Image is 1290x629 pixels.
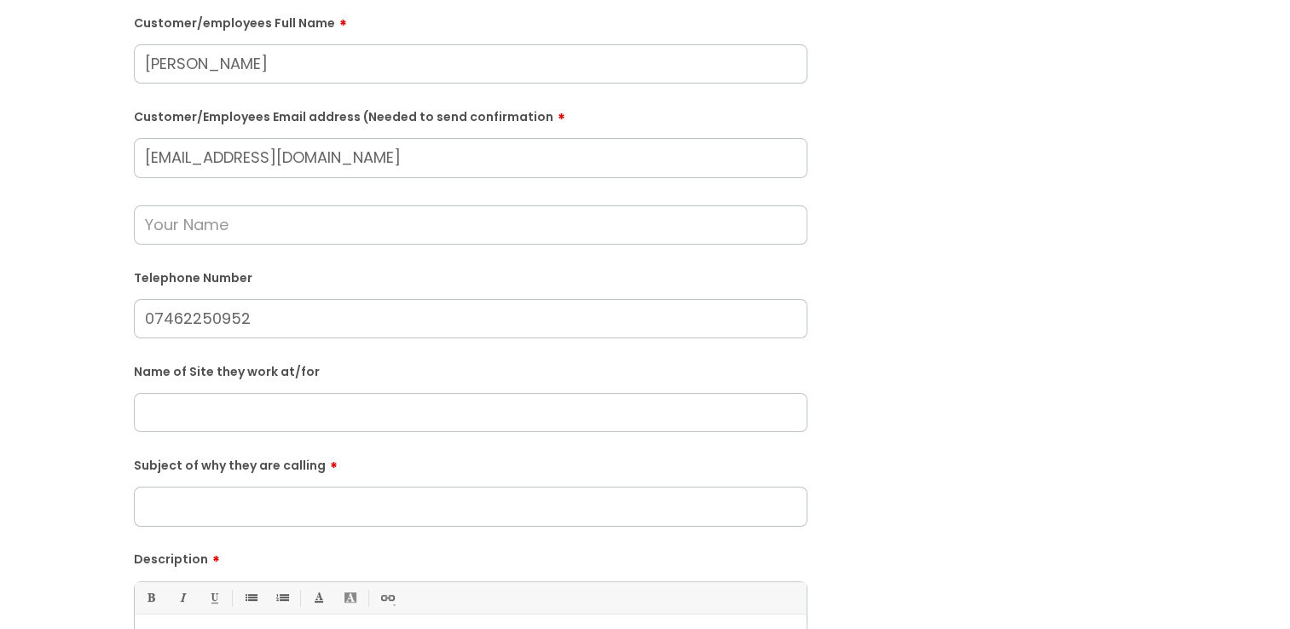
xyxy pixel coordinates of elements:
a: Link [376,587,397,609]
a: Font Color [308,587,329,609]
a: 1. Ordered List (Ctrl-Shift-8) [271,587,292,609]
label: Description [134,546,807,567]
a: Bold (Ctrl-B) [140,587,161,609]
a: • Unordered List (Ctrl-Shift-7) [240,587,261,609]
input: Your Name [134,205,807,245]
a: Underline(Ctrl-U) [203,587,224,609]
label: Customer/employees Full Name [134,10,807,31]
a: Back Color [339,587,361,609]
label: Customer/Employees Email address (Needed to send confirmation [134,104,807,124]
label: Telephone Number [134,268,807,286]
a: Italic (Ctrl-I) [171,587,193,609]
input: Email [134,138,807,177]
label: Name of Site they work at/for [134,361,807,379]
label: Subject of why they are calling [134,453,807,473]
